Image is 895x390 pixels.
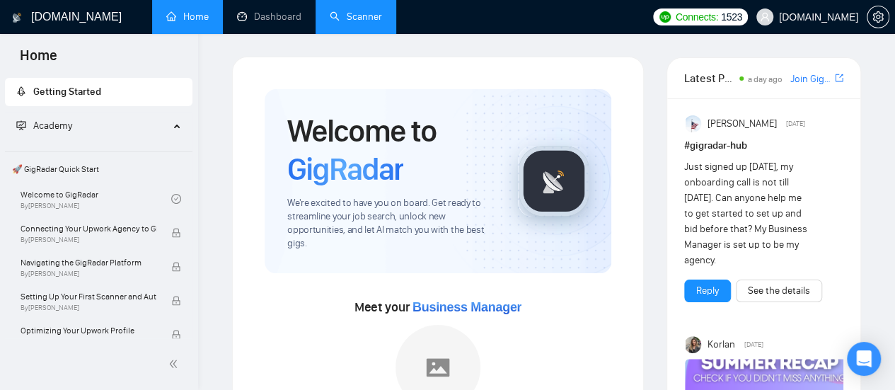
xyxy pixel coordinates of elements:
a: homeHome [166,11,209,23]
span: check-circle [171,194,181,204]
a: Welcome to GigRadarBy[PERSON_NAME] [21,183,171,214]
span: We're excited to have you on board. Get ready to streamline your job search, unlock new opportuni... [287,197,495,251]
a: setting [867,11,889,23]
span: By [PERSON_NAME] [21,236,156,244]
span: By [PERSON_NAME] [21,270,156,278]
span: lock [171,330,181,340]
a: export [835,71,843,85]
a: Join GigRadar Slack Community [790,71,832,87]
span: a day ago [748,74,783,84]
span: GigRadar [287,150,403,188]
li: Getting Started [5,78,192,106]
span: [DATE] [744,338,763,351]
span: user [760,12,770,22]
span: setting [867,11,889,23]
button: Reply [684,280,731,302]
button: See the details [736,280,822,302]
a: Reply [696,283,719,299]
img: upwork-logo.png [659,11,671,23]
img: logo [12,6,22,29]
span: lock [171,296,181,306]
span: Latest Posts from the GigRadar Community [684,69,735,87]
span: Navigating the GigRadar Platform [21,256,156,270]
span: Academy [16,120,72,132]
span: 🚀 GigRadar Quick Start [6,155,191,183]
span: Meet your [354,299,521,315]
span: Academy [33,120,72,132]
a: See the details [748,283,810,299]
span: double-left [168,357,183,371]
a: dashboardDashboard [237,11,301,23]
span: By [PERSON_NAME] [21,338,156,346]
img: Anisuzzaman Khan [686,115,703,132]
span: Optimizing Your Upwork Profile [21,323,156,338]
span: Connects: [676,9,718,25]
div: Open Intercom Messenger [847,342,881,376]
button: setting [867,6,889,28]
span: lock [171,228,181,238]
img: Korlan [686,336,703,353]
span: Business Manager [412,300,521,314]
span: Connecting Your Upwork Agency to GigRadar [21,222,156,236]
span: export [835,72,843,84]
span: fund-projection-screen [16,120,26,130]
span: By [PERSON_NAME] [21,304,156,312]
div: Just signed up [DATE], my onboarding call is not till [DATE]. Can anyone help me to get started t... [684,159,812,268]
span: Home [8,45,69,75]
span: Korlan [708,337,735,352]
span: Setting Up Your First Scanner and Auto-Bidder [21,289,156,304]
span: [PERSON_NAME] [708,116,777,132]
h1: Welcome to [287,112,495,188]
span: rocket [16,86,26,96]
span: lock [171,262,181,272]
span: [DATE] [785,117,804,130]
img: gigradar-logo.png [519,146,589,217]
a: searchScanner [330,11,382,23]
span: Getting Started [33,86,101,98]
span: 1523 [721,9,742,25]
h1: # gigradar-hub [684,138,843,154]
